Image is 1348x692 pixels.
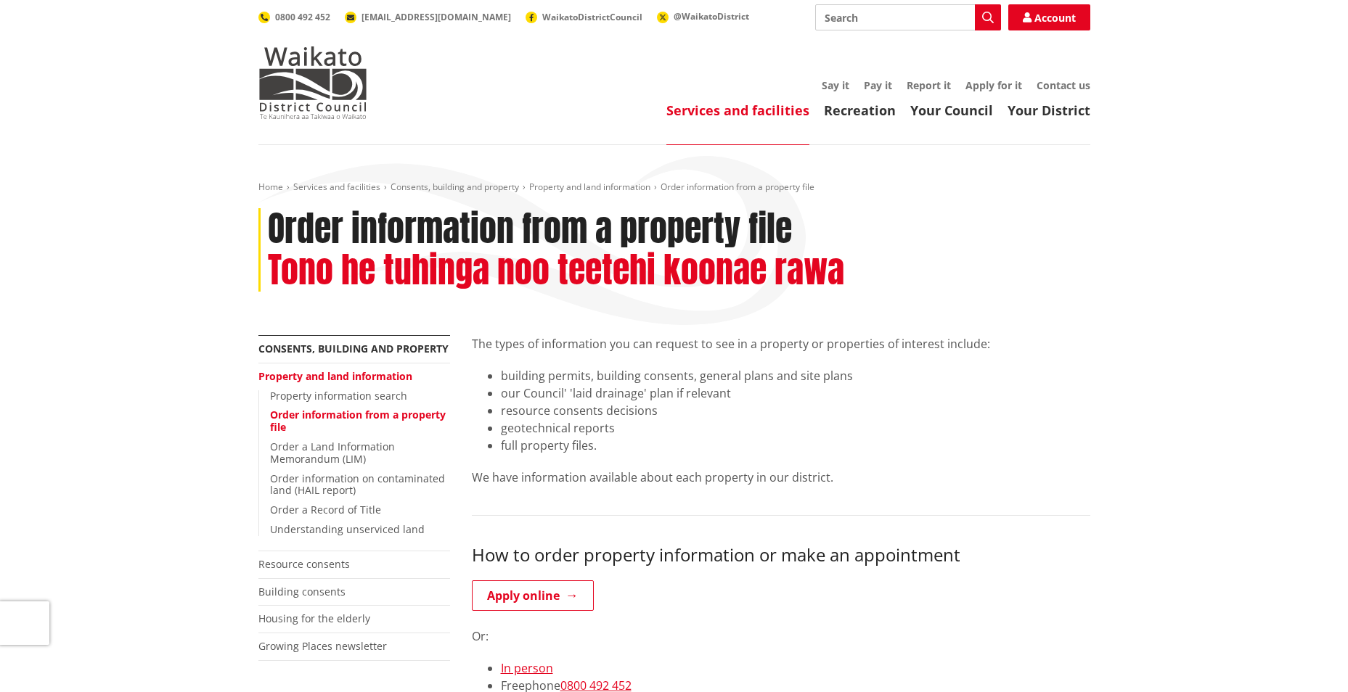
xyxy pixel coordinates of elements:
a: Property information search [270,389,407,403]
a: Account [1008,4,1090,30]
a: Resource consents [258,557,350,571]
li: geotechnical reports [501,419,1090,437]
a: Your Council [910,102,993,119]
a: Housing for the elderly [258,611,370,625]
li: resource consents decisions [501,402,1090,419]
a: Property and land information [529,181,650,193]
a: Order information from a property file [270,408,446,434]
a: Apply for it [965,78,1022,92]
a: Property and land information [258,369,412,383]
h2: Tono he tuhinga noo teetehi koonae rawa [268,250,844,292]
a: Order a Land Information Memorandum (LIM) [270,440,395,466]
a: [EMAIL_ADDRESS][DOMAIN_NAME] [345,11,511,23]
a: @WaikatoDistrict [657,10,749,22]
a: Order information on contaminated land (HAIL report) [270,471,445,498]
nav: breadcrumb [258,181,1090,194]
h1: Order information from a property file [268,208,792,250]
a: Apply online [472,580,594,611]
p: Or: [472,627,1090,645]
a: Home [258,181,283,193]
a: Services and facilities [293,181,380,193]
a: WaikatoDistrictCouncil [526,11,642,23]
span: @WaikatoDistrict [674,10,749,22]
a: Services and facilities [666,102,809,119]
p: The types of information you can request to see in a property or properties of interest include: [472,335,1090,353]
h3: How to order property information or make an appointment [472,545,1090,566]
a: Your District [1008,102,1090,119]
li: our Council' 'laid drainage' plan if relevant [501,384,1090,402]
a: Growing Places newsletter [258,639,387,653]
p: We have information available about each property in our district. [472,469,1090,486]
a: Consents, building and property [391,181,519,193]
a: Report it [907,78,951,92]
a: Building consents [258,585,346,598]
img: Waikato District Council - Te Kaunihera aa Takiwaa o Waikato [258,46,367,119]
input: Search input [815,4,1001,30]
a: Recreation [824,102,896,119]
a: Pay it [864,78,892,92]
li: full property files. [501,437,1090,454]
a: In person [501,660,553,676]
a: 0800 492 452 [258,11,330,23]
span: 0800 492 452 [275,11,330,23]
a: Order a Record of Title [270,503,381,516]
a: Contact us [1037,78,1090,92]
a: Say it [822,78,849,92]
span: [EMAIL_ADDRESS][DOMAIN_NAME] [361,11,511,23]
li: building permits, building consents, general plans and site plans [501,367,1090,384]
span: Order information from a property file [661,181,814,193]
span: WaikatoDistrictCouncil [542,11,642,23]
a: Consents, building and property [258,342,449,355]
a: Understanding unserviced land [270,522,425,536]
